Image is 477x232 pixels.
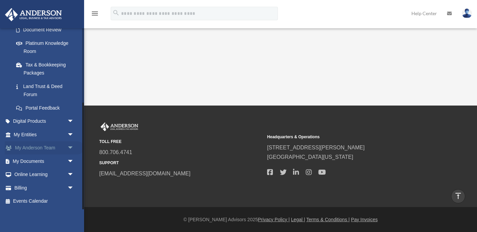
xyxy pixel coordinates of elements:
a: Events Calendar [5,195,84,208]
i: menu [91,9,99,18]
a: Document Review [9,23,84,37]
a: My Entitiesarrow_drop_down [5,128,84,141]
span: arrow_drop_down [67,128,81,142]
small: SUPPORT [99,159,262,167]
a: Land Trust & Deed Forum [9,80,84,101]
a: Privacy Policy | [258,217,290,222]
a: vertical_align_top [451,189,465,203]
a: Terms & Conditions | [306,217,350,222]
small: TOLL FREE [99,138,262,145]
a: Platinum Knowledge Room [9,36,84,58]
a: Portal Feedback [9,101,84,115]
a: menu [91,12,99,18]
span: arrow_drop_down [67,168,81,182]
span: arrow_drop_down [67,115,81,128]
div: © [PERSON_NAME] Advisors 2025 [84,215,477,224]
a: [EMAIL_ADDRESS][DOMAIN_NAME] [99,171,190,176]
a: [STREET_ADDRESS][PERSON_NAME] [267,145,365,150]
a: My Documentsarrow_drop_down [5,154,84,168]
a: Digital Productsarrow_drop_down [5,115,84,128]
a: Pay Invoices [351,217,377,222]
i: search [112,9,120,17]
span: arrow_drop_down [67,181,81,195]
span: arrow_drop_down [67,141,81,155]
span: arrow_drop_down [67,154,81,168]
a: My Anderson Teamarrow_drop_down [5,141,84,155]
img: Anderson Advisors Platinum Portal [3,8,64,21]
a: Tax & Bookkeeping Packages [9,58,84,80]
img: Anderson Advisors Platinum Portal [99,122,140,131]
a: 800.706.4741 [99,149,132,155]
small: Headquarters & Operations [267,134,430,141]
img: User Pic [462,8,472,18]
a: Online Learningarrow_drop_down [5,168,84,181]
a: [GEOGRAPHIC_DATA][US_STATE] [267,154,353,160]
i: vertical_align_top [454,192,462,200]
a: Billingarrow_drop_down [5,181,84,195]
a: Legal | [291,217,305,222]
